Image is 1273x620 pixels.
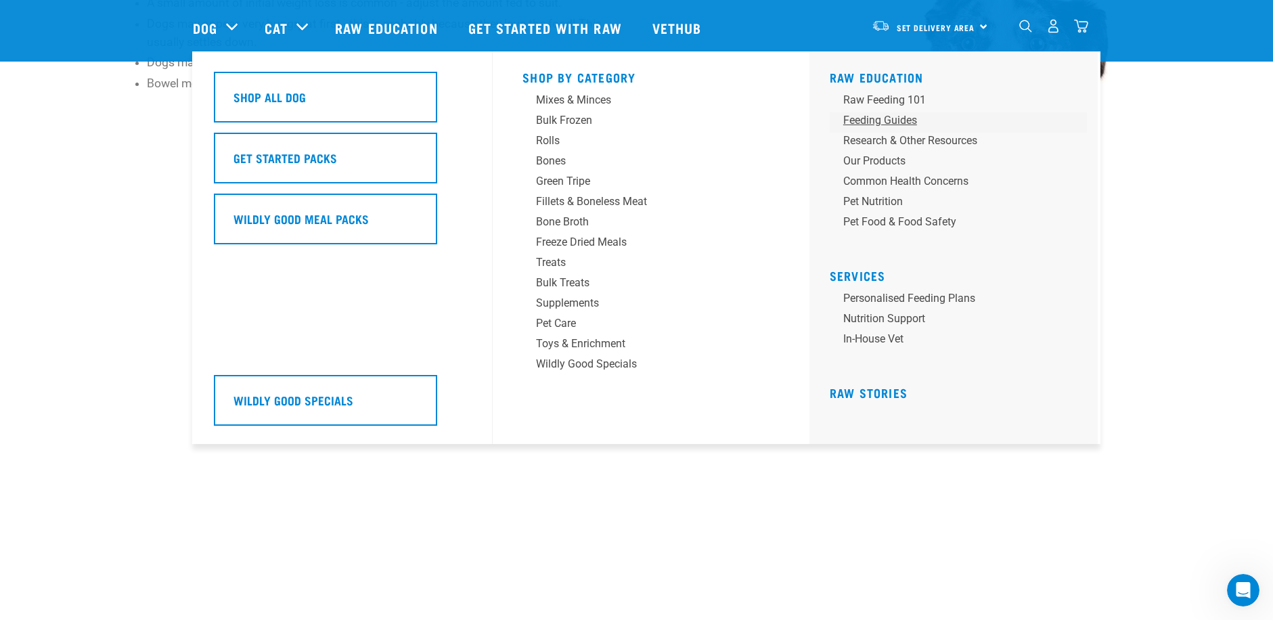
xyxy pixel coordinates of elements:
[536,194,747,210] div: Fillets & Boneless Meat
[830,214,1087,234] a: Pet Food & Food Safety
[522,92,780,112] a: Mixes & Minces
[872,20,890,32] img: van-moving.png
[536,92,747,108] div: Mixes & Minces
[536,275,747,291] div: Bulk Treats
[522,234,780,254] a: Freeze Dried Meals
[536,234,747,250] div: Freeze Dried Meals
[830,331,1087,351] a: In-house vet
[233,391,353,409] h5: Wildly Good Specials
[830,133,1087,153] a: Research & Other Resources
[265,18,288,38] a: Cat
[830,153,1087,173] a: Our Products
[830,269,1087,280] h5: Services
[522,133,780,153] a: Rolls
[536,173,747,190] div: Green Tripe
[843,133,1054,149] div: Research & Other Resources
[830,311,1087,331] a: Nutrition Support
[522,315,780,336] a: Pet Care
[214,375,471,436] a: Wildly Good Specials
[843,112,1054,129] div: Feeding Guides
[1227,574,1259,606] iframe: Intercom live chat
[522,254,780,275] a: Treats
[830,389,908,396] a: Raw Stories
[843,92,1054,108] div: Raw Feeding 101
[830,112,1087,133] a: Feeding Guides
[536,112,747,129] div: Bulk Frozen
[536,133,747,149] div: Rolls
[233,210,369,227] h5: Wildly Good Meal Packs
[1046,19,1060,33] img: user.png
[522,194,780,214] a: Fillets & Boneless Meat
[233,88,306,106] h5: Shop All Dog
[830,194,1087,214] a: Pet Nutrition
[214,194,471,254] a: Wildly Good Meal Packs
[214,133,471,194] a: Get Started Packs
[522,275,780,295] a: Bulk Treats
[193,18,217,38] a: Dog
[522,153,780,173] a: Bones
[843,173,1054,190] div: Common Health Concerns
[639,1,719,55] a: Vethub
[843,153,1054,169] div: Our Products
[522,173,780,194] a: Green Tripe
[536,214,747,230] div: Bone Broth
[522,214,780,234] a: Bone Broth
[1019,20,1032,32] img: home-icon-1@2x.png
[536,254,747,271] div: Treats
[522,356,780,376] a: Wildly Good Specials
[147,53,615,71] li: Dogs may drink less - this is because a [MEDICAL_DATA] has a high water content.
[536,295,747,311] div: Supplements
[1074,19,1088,33] img: home-icon@2x.png
[830,92,1087,112] a: Raw Feeding 101
[536,315,747,332] div: Pet Care
[522,70,780,81] h5: Shop By Category
[522,336,780,356] a: Toys & Enrichment
[522,295,780,315] a: Supplements
[830,290,1087,311] a: Personalised Feeding Plans
[536,336,747,352] div: Toys & Enrichment
[536,153,747,169] div: Bones
[830,173,1087,194] a: Common Health Concerns
[830,74,924,81] a: Raw Education
[843,214,1054,230] div: Pet Food & Food Safety
[233,149,337,167] h5: Get Started Packs
[897,25,975,30] span: Set Delivery Area
[843,194,1054,210] div: Pet Nutrition
[536,356,747,372] div: Wildly Good Specials
[522,112,780,133] a: Bulk Frozen
[147,74,615,92] li: Bowel movements will be small, firm and less smelly.
[214,72,471,133] a: Shop All Dog
[321,1,454,55] a: Raw Education
[455,1,639,55] a: Get started with Raw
